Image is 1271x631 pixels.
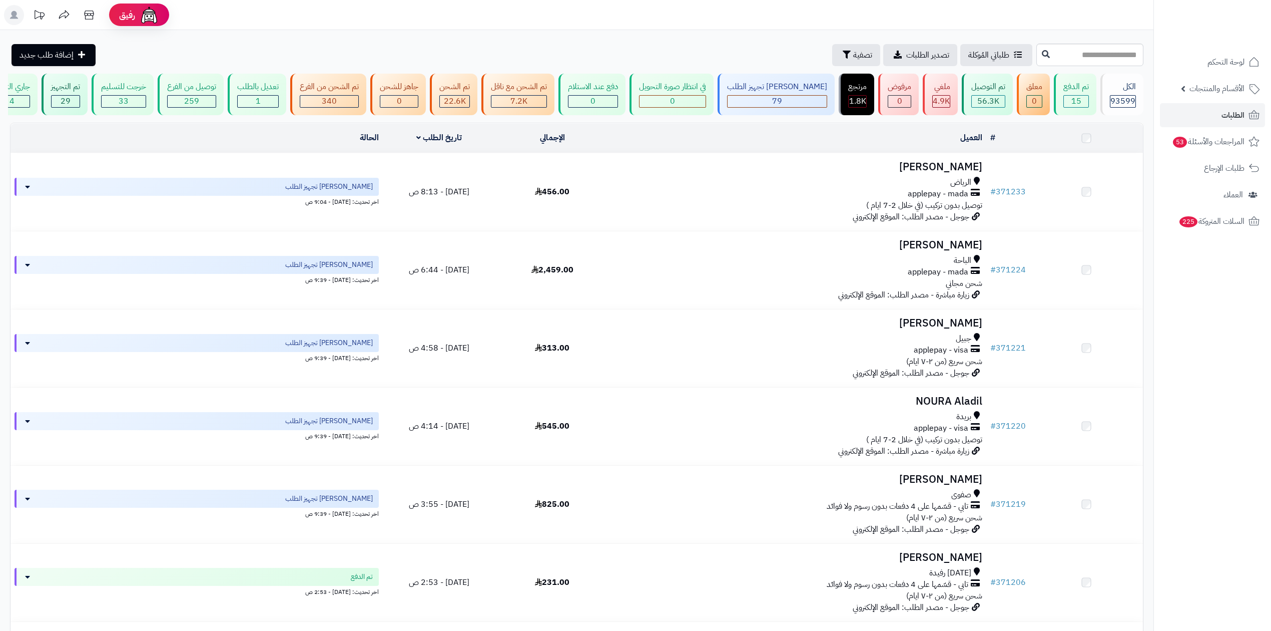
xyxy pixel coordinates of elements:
a: تصدير الطلبات [883,44,957,66]
span: جبيل [956,333,971,345]
span: [DATE] - 4:14 ص [409,420,469,432]
a: تعديل بالطلب 1 [226,74,288,115]
div: خرجت للتسليم [101,81,146,93]
span: [DATE] - 6:44 ص [409,264,469,276]
span: 29 [61,95,71,107]
span: # [990,576,996,588]
a: المراجعات والأسئلة53 [1160,130,1265,154]
span: شحن مجاني [946,277,982,289]
span: طلباتي المُوكلة [968,49,1009,61]
img: logo-2.png [1203,20,1261,41]
div: تم الدفع [1063,81,1089,93]
span: 0 [1032,95,1037,107]
span: 22.6K [444,95,466,107]
span: 340 [322,95,337,107]
span: 456.00 [535,186,569,198]
a: طلبات الإرجاع [1160,156,1265,180]
span: applepay - visa [914,345,968,356]
a: #371220 [990,420,1026,432]
span: 1 [256,95,261,107]
div: اخر تحديث: [DATE] - 9:39 ص [15,352,379,363]
span: زيارة مباشرة - مصدر الطلب: الموقع الإلكتروني [838,289,969,301]
h3: [PERSON_NAME] [613,552,982,563]
div: تعديل بالطلب [237,81,279,93]
span: 0 [397,95,402,107]
a: ملغي 4.9K [921,74,960,115]
span: تابي - قسّمها على 4 دفعات بدون رسوم ولا فوائد [827,501,968,512]
div: 1793 [849,96,866,107]
span: جوجل - مصدر الطلب: الموقع الإلكتروني [853,523,969,535]
span: جوجل - مصدر الطلب: الموقع الإلكتروني [853,601,969,613]
div: 1 [238,96,278,107]
a: في انتظار صورة التحويل 0 [627,74,716,115]
a: #371221 [990,342,1026,354]
span: 79 [772,95,782,107]
span: السلات المتروكة [1178,214,1244,228]
div: اخر تحديث: [DATE] - 9:39 ص [15,274,379,284]
div: 7223 [491,96,546,107]
div: توصيل من الفرع [167,81,216,93]
span: توصيل بدون تركيب (في خلال 2-7 ايام ) [866,199,982,211]
span: 259 [184,95,199,107]
a: العملاء [1160,183,1265,207]
span: 33 [119,95,129,107]
div: تم الشحن مع ناقل [491,81,547,93]
a: جاهز للشحن 0 [368,74,428,115]
span: # [990,420,996,432]
span: applepay - mada [908,266,968,278]
a: مرفوض 0 [876,74,921,115]
button: تصفية [832,44,880,66]
a: مرتجع 1.8K [837,74,876,115]
span: 93599 [1110,95,1135,107]
span: 231.00 [535,576,569,588]
h3: [PERSON_NAME] [613,474,982,485]
div: 259 [168,96,216,107]
span: 825.00 [535,498,569,510]
div: اخر تحديث: [DATE] - 9:39 ص [15,430,379,441]
span: 313.00 [535,342,569,354]
div: 0 [380,96,418,107]
a: تاريخ الطلب [416,132,462,144]
div: ملغي [932,81,950,93]
div: مرتجع [848,81,867,93]
span: الأقسام والمنتجات [1189,82,1244,96]
span: [PERSON_NAME] تجهيز الطلب [285,338,373,348]
span: [DATE] - 2:53 ص [409,576,469,588]
span: 4 [10,95,15,107]
div: مرفوض [888,81,911,93]
div: تم التوصيل [971,81,1005,93]
div: 0 [888,96,911,107]
span: 225 [1179,216,1198,227]
span: الرياض [950,177,971,188]
div: اخر تحديث: [DATE] - 2:53 ص [15,586,379,596]
h3: NOURA Aladil [613,396,982,407]
div: 4944 [933,96,950,107]
span: # [990,342,996,354]
span: 1.8K [849,95,866,107]
span: الباحة [954,255,971,266]
a: خرجت للتسليم 33 [90,74,156,115]
h3: [PERSON_NAME] [613,239,982,251]
span: 0 [670,95,675,107]
div: 0 [568,96,617,107]
a: #371219 [990,498,1026,510]
span: 0 [897,95,902,107]
span: تم الدفع [351,572,373,582]
span: [PERSON_NAME] تجهيز الطلب [285,416,373,426]
span: 545.00 [535,420,569,432]
div: تم التجهيز [51,81,80,93]
a: [PERSON_NAME] تجهيز الطلب 79 [716,74,837,115]
span: العملاء [1223,188,1243,202]
span: 53 [1172,136,1187,148]
div: 29 [52,96,80,107]
span: 15 [1071,95,1081,107]
div: [PERSON_NAME] تجهيز الطلب [727,81,827,93]
span: 4.9K [933,95,950,107]
span: applepay - mada [908,188,968,200]
a: تم الشحن مع ناقل 7.2K [479,74,556,115]
div: 15 [1064,96,1088,107]
a: # [990,132,995,144]
span: طلبات الإرجاع [1204,161,1244,175]
div: 22581 [440,96,469,107]
a: إضافة طلب جديد [12,44,96,66]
